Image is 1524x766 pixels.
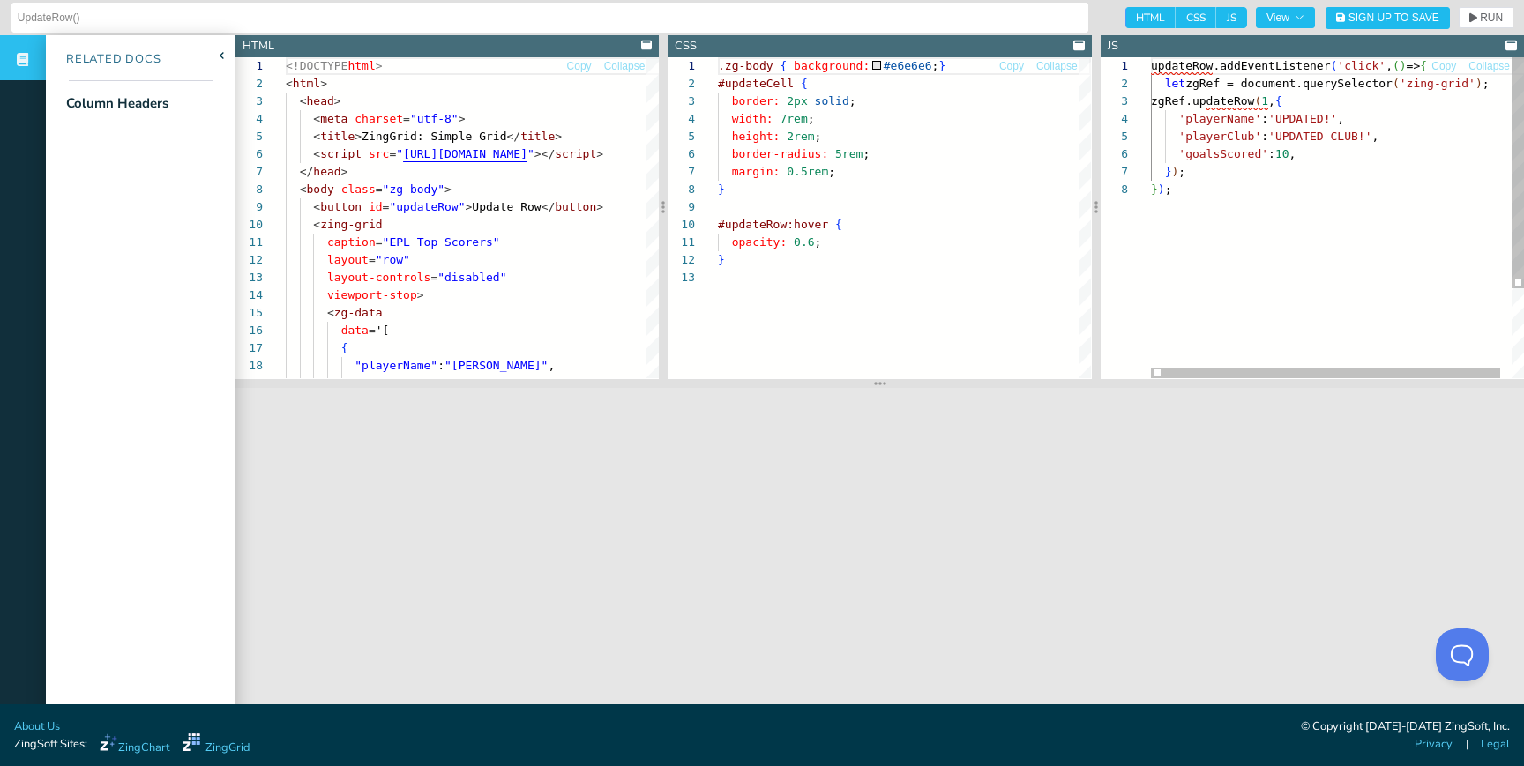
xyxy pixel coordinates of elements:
div: 3 [668,93,695,110]
div: 6 [668,145,695,163]
span: ; [932,59,939,72]
div: 13 [668,269,695,286]
span: height: [732,130,781,143]
a: ZingGrid [183,733,250,756]
div: © Copyright [DATE]-[DATE] ZingSoft, Inc. [1301,718,1510,736]
span: "updateRow" [389,200,465,213]
div: 4 [235,110,263,128]
span: , [1289,147,1296,160]
span: > [444,182,452,196]
span: 1 [1261,94,1268,108]
span: , [1268,94,1275,108]
div: 9 [235,198,263,216]
div: 9 [668,198,695,216]
div: 2 [668,75,695,93]
span: > [334,94,341,108]
span: opacity: [732,235,788,249]
span: ) [1475,77,1483,90]
span: : [1261,130,1268,143]
span: button [555,200,596,213]
span: { [835,218,842,231]
div: 15 [235,304,263,322]
span: zg-data [334,306,383,319]
span: 'UPDATED!' [1268,112,1337,125]
span: Update Row [472,200,541,213]
div: 2 [235,75,263,93]
span: 'click' [1337,59,1386,72]
span: 'goalsScored' [1178,147,1268,160]
button: Copy [566,58,593,75]
span: ; [815,130,822,143]
a: ZingChart [100,733,169,756]
span: 10 [1275,147,1289,160]
span: head [313,165,340,178]
span: ; [863,147,870,160]
span: ></ [534,147,555,160]
button: RUN [1459,7,1513,28]
span: Copy [567,61,592,71]
button: View [1256,7,1315,28]
span: ) [1399,59,1406,72]
span: > [320,77,327,90]
span: < [286,77,293,90]
span: , [506,376,513,390]
div: 8 [1101,181,1128,198]
span: ; [808,112,815,125]
div: checkbox-group [1125,7,1247,28]
div: 14 [235,286,263,304]
span: , [1337,112,1344,125]
div: 12 [235,251,263,269]
button: Copy [1431,58,1457,75]
span: '[ [376,324,390,337]
span: , [1386,59,1393,72]
div: 7 [668,163,695,181]
span: } [718,253,725,266]
div: 12 [668,251,695,269]
span: script [320,147,362,160]
span: zgRef.updateRow [1151,94,1254,108]
iframe: Your browser does not support iframes. [235,388,1524,723]
span: charset [355,112,403,125]
div: 10 [668,216,695,234]
span: 0.6 [794,235,814,249]
span: < [313,218,320,231]
span: Collapse [1036,61,1078,71]
button: Collapse [1035,58,1079,75]
span: = [369,253,376,266]
span: } [718,182,725,196]
a: Privacy [1415,736,1453,753]
div: 6 [235,145,263,163]
div: JS [1108,38,1118,55]
span: Collapse [604,61,646,71]
span: ; [1164,182,1171,196]
span: zgRef = document.querySelector [1185,77,1393,90]
span: 5rem [835,147,863,160]
span: " [527,147,534,160]
span: zing-grid [320,218,382,231]
span: = [376,235,383,249]
span: ( [1393,77,1400,90]
span: ) [1157,182,1164,196]
span: 'UPDATED CLUB!' [1268,130,1371,143]
span: script [555,147,596,160]
div: CSS [675,38,697,55]
div: 4 [1101,110,1128,128]
span: : [437,359,444,372]
span: title [320,130,355,143]
span: border-radius: [732,147,829,160]
span: = [389,147,396,160]
span: 2px [788,94,808,108]
span: HTML [1125,7,1176,28]
div: 10 [235,216,263,234]
span: background: [794,59,870,72]
span: < [313,130,320,143]
span: "playerName" [355,359,437,372]
span: > [596,147,603,160]
span: ( [1393,59,1400,72]
span: caption [327,235,376,249]
span: #e6e6e6 [884,59,932,72]
button: Collapse [603,58,646,75]
div: 5 [668,128,695,145]
div: 17 [235,339,263,357]
span: ZingSoft Sites: [14,736,87,753]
